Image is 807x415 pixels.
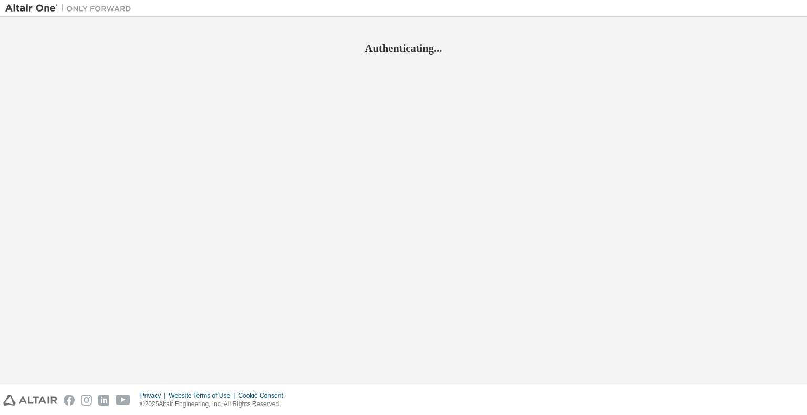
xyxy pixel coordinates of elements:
[64,395,75,406] img: facebook.svg
[116,395,131,406] img: youtube.svg
[98,395,109,406] img: linkedin.svg
[238,391,289,400] div: Cookie Consent
[5,41,802,55] h2: Authenticating...
[3,395,57,406] img: altair_logo.svg
[169,391,238,400] div: Website Terms of Use
[140,400,289,409] p: © 2025 Altair Engineering, Inc. All Rights Reserved.
[5,3,137,14] img: Altair One
[140,391,169,400] div: Privacy
[81,395,92,406] img: instagram.svg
